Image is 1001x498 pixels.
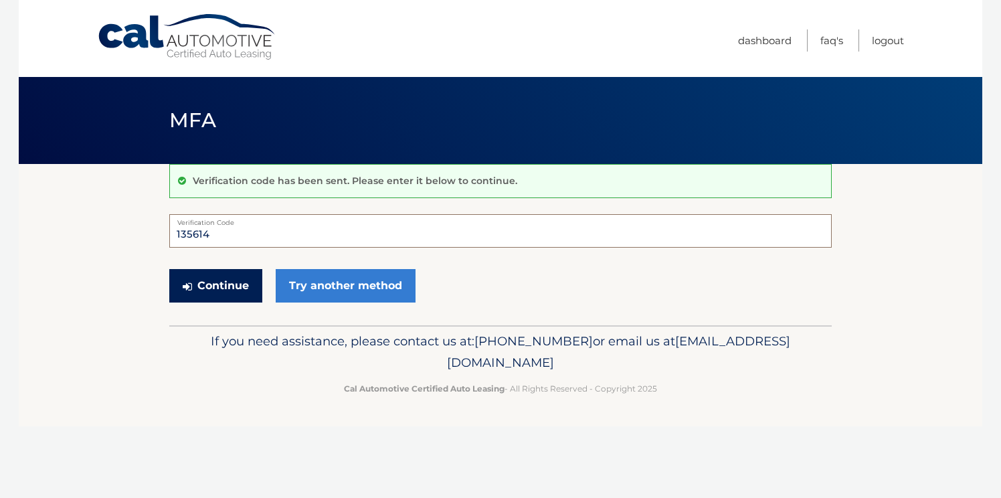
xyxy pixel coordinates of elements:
[276,269,416,303] a: Try another method
[169,214,832,225] label: Verification Code
[193,175,517,187] p: Verification code has been sent. Please enter it below to continue.
[820,29,843,52] a: FAQ's
[97,13,278,61] a: Cal Automotive
[178,382,823,396] p: - All Rights Reserved - Copyright 2025
[169,214,832,248] input: Verification Code
[169,108,216,133] span: MFA
[169,269,262,303] button: Continue
[178,331,823,373] p: If you need assistance, please contact us at: or email us at
[344,384,505,394] strong: Cal Automotive Certified Auto Leasing
[447,333,790,370] span: [EMAIL_ADDRESS][DOMAIN_NAME]
[738,29,792,52] a: Dashboard
[474,333,593,349] span: [PHONE_NUMBER]
[872,29,904,52] a: Logout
